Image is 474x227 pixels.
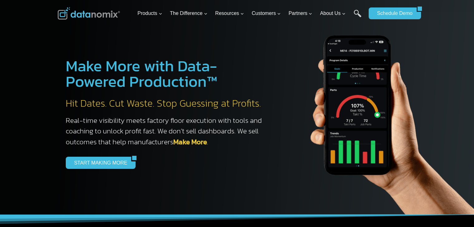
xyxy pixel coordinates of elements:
span: Partners [289,9,312,17]
span: Resources [215,9,244,17]
h3: Real-time visibility meets factory floor execution with tools and coaching to unlock profit fast.... [66,115,268,147]
a: START MAKING MORE [66,157,132,169]
h1: Make More with Data-Powered Production™ [66,58,268,89]
a: Search [354,10,361,24]
nav: Primary Navigation [135,3,366,24]
h2: Hit Dates. Cut Waste. Stop Guessing at Profits. [66,97,268,110]
span: About Us [320,9,346,17]
a: Schedule Demo [369,7,417,19]
span: The Difference [170,9,208,17]
span: Customers [252,9,281,17]
img: Datanomix [58,7,120,20]
span: Products [137,9,162,17]
a: Make More [173,137,207,147]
